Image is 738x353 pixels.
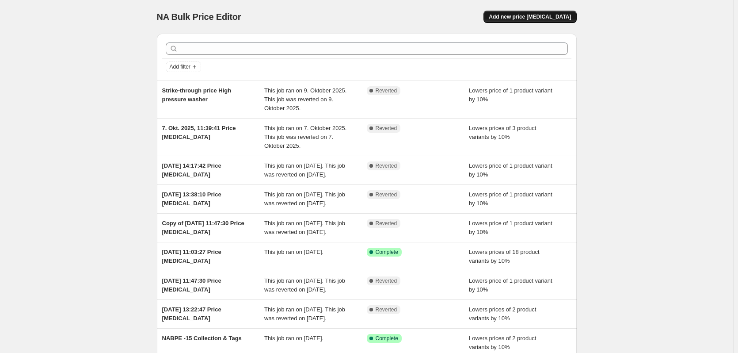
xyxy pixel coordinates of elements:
[162,191,221,207] span: [DATE] 13:38:10 Price [MEDICAL_DATA]
[469,87,552,103] span: Lowers price of 1 product variant by 10%
[264,87,346,111] span: This job ran on 9. Oktober 2025. This job was reverted on 9. Oktober 2025.
[469,220,552,235] span: Lowers price of 1 product variant by 10%
[469,277,552,293] span: Lowers price of 1 product variant by 10%
[376,220,397,227] span: Reverted
[469,125,536,140] span: Lowers prices of 3 product variants by 10%
[264,306,345,322] span: This job ran on [DATE]. This job was reverted on [DATE].
[469,162,552,178] span: Lowers price of 1 product variant by 10%
[264,249,323,255] span: This job ran on [DATE].
[162,249,221,264] span: [DATE] 11:03:27 Price [MEDICAL_DATA]
[170,63,190,70] span: Add filter
[264,220,345,235] span: This job ran on [DATE]. This job was reverted on [DATE].
[469,306,536,322] span: Lowers prices of 2 product variants by 10%
[157,12,241,22] span: NA Bulk Price Editor
[162,335,242,341] span: NABPE -15 Collection & Tags
[489,13,571,20] span: Add new price [MEDICAL_DATA]
[162,277,221,293] span: [DATE] 11:47:30 Price [MEDICAL_DATA]
[376,162,397,169] span: Reverted
[376,249,398,256] span: Complete
[264,191,345,207] span: This job ran on [DATE]. This job was reverted on [DATE].
[162,220,244,235] span: Copy of [DATE] 11:47:30 Price [MEDICAL_DATA]
[469,335,536,350] span: Lowers prices of 2 product variants by 10%
[264,277,345,293] span: This job ran on [DATE]. This job was reverted on [DATE].
[376,277,397,284] span: Reverted
[483,11,576,23] button: Add new price [MEDICAL_DATA]
[264,162,345,178] span: This job ran on [DATE]. This job was reverted on [DATE].
[376,125,397,132] span: Reverted
[469,249,540,264] span: Lowers prices of 18 product variants by 10%
[264,125,346,149] span: This job ran on 7. Oktober 2025. This job was reverted on 7. Oktober 2025.
[162,306,221,322] span: [DATE] 13:22:47 Price [MEDICAL_DATA]
[376,191,397,198] span: Reverted
[162,125,236,140] span: 7. Okt. 2025, 11:39:41 Price [MEDICAL_DATA]
[376,306,397,313] span: Reverted
[162,162,221,178] span: [DATE] 14:17:42 Price [MEDICAL_DATA]
[376,335,398,342] span: Complete
[264,335,323,341] span: This job ran on [DATE].
[469,191,552,207] span: Lowers price of 1 product variant by 10%
[166,61,201,72] button: Add filter
[162,87,232,103] span: Strike-through price High pressure washer
[376,87,397,94] span: Reverted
